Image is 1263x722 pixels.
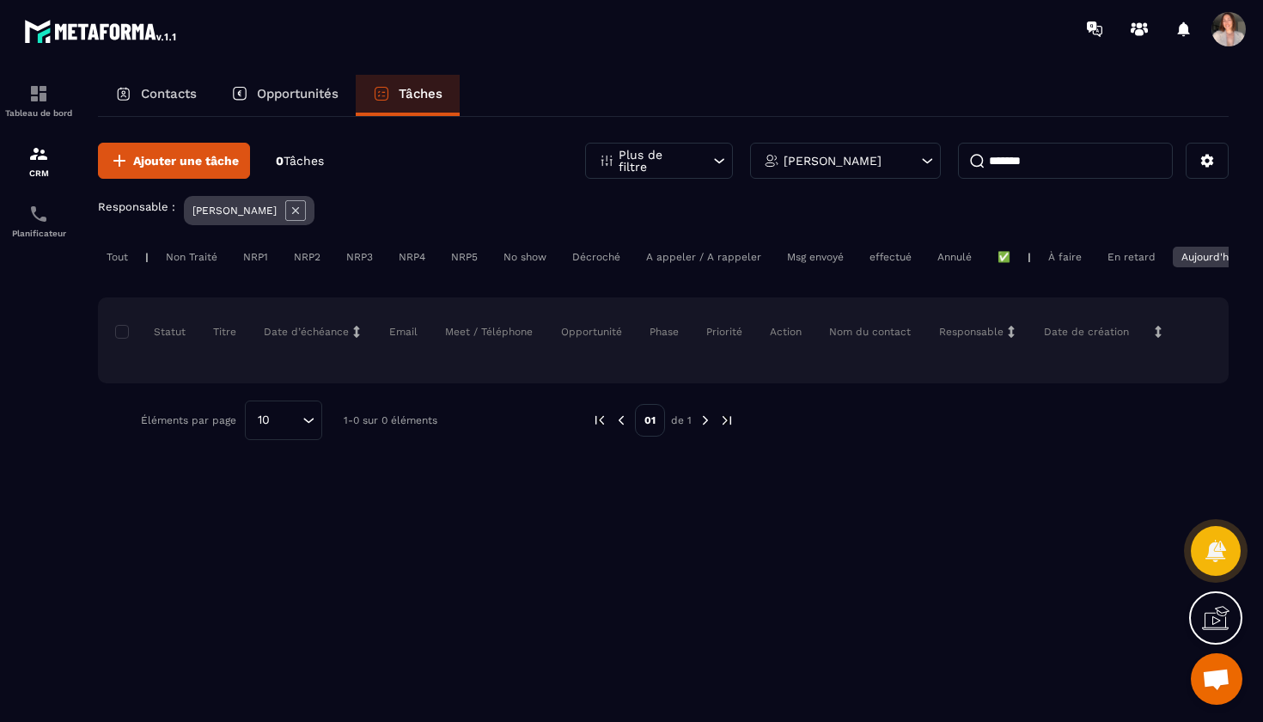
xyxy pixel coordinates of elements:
[214,75,356,116] a: Opportunités
[778,247,852,267] div: Msg envoyé
[1044,325,1129,339] p: Date de création
[276,153,324,169] p: 0
[257,86,339,101] p: Opportunités
[157,247,226,267] div: Non Traité
[4,131,73,191] a: formationformationCRM
[989,247,1019,267] div: ✅
[145,251,149,263] p: |
[389,325,418,339] p: Email
[141,414,236,426] p: Éléments par page
[4,70,73,131] a: formationformationTableau de bord
[635,404,665,437] p: 01
[613,413,629,428] img: prev
[561,325,622,339] p: Opportunité
[235,247,277,267] div: NRP1
[4,108,73,118] p: Tableau de bord
[564,247,629,267] div: Décroché
[285,247,329,267] div: NRP2
[245,401,322,440] div: Search for option
[338,247,381,267] div: NRP3
[592,413,607,428] img: prev
[638,247,770,267] div: A appeler / A rappeler
[829,325,911,339] p: Nom du contact
[1099,247,1164,267] div: En retard
[719,413,735,428] img: next
[28,144,49,164] img: formation
[770,325,802,339] p: Action
[192,205,277,217] p: [PERSON_NAME]
[252,411,276,430] span: 10
[4,191,73,251] a: schedulerschedulerPlanificateur
[445,325,533,339] p: Meet / Téléphone
[28,83,49,104] img: formation
[1173,247,1246,267] div: Aujourd'hui
[284,154,324,168] span: Tâches
[671,413,692,427] p: de 1
[98,75,214,116] a: Contacts
[98,143,250,179] button: Ajouter une tâche
[784,155,882,167] p: [PERSON_NAME]
[276,411,298,430] input: Search for option
[698,413,713,428] img: next
[213,325,236,339] p: Titre
[399,86,442,101] p: Tâches
[28,204,49,224] img: scheduler
[344,414,437,426] p: 1-0 sur 0 éléments
[390,247,434,267] div: NRP4
[861,247,920,267] div: effectué
[442,247,486,267] div: NRP5
[706,325,742,339] p: Priorité
[98,247,137,267] div: Tout
[98,200,175,213] p: Responsable :
[619,149,694,173] p: Plus de filtre
[133,152,239,169] span: Ajouter une tâche
[650,325,679,339] p: Phase
[4,229,73,238] p: Planificateur
[4,168,73,178] p: CRM
[141,86,197,101] p: Contacts
[356,75,460,116] a: Tâches
[24,15,179,46] img: logo
[1191,653,1242,705] a: Ouvrir le chat
[1040,247,1090,267] div: À faire
[1028,251,1031,263] p: |
[264,325,349,339] p: Date d’échéance
[119,325,186,339] p: Statut
[939,325,1004,339] p: Responsable
[495,247,555,267] div: No show
[929,247,980,267] div: Annulé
